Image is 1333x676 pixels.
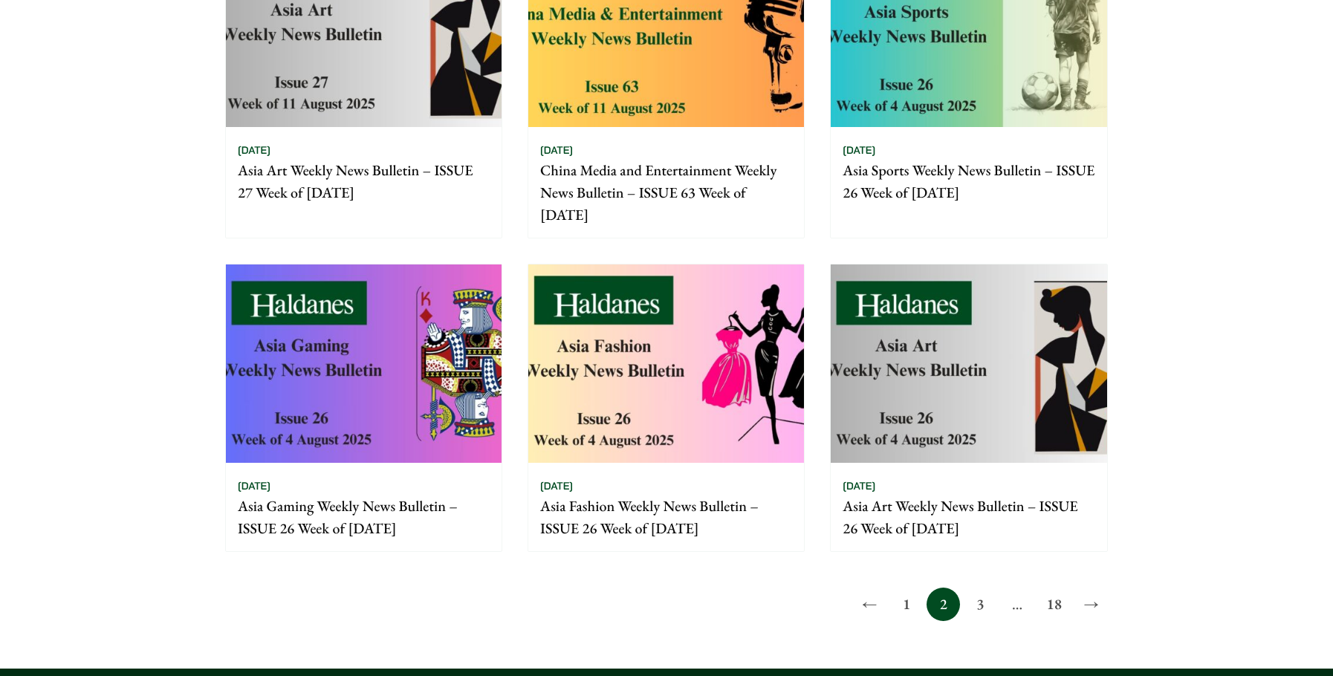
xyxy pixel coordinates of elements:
a: 1 [890,588,924,621]
time: [DATE] [238,479,270,493]
nav: Posts pagination [225,588,1108,621]
p: Asia Gaming Weekly News Bulletin – ISSUE 26 Week of [DATE] [238,495,490,539]
time: [DATE] [843,479,875,493]
time: [DATE] [540,143,573,157]
time: [DATE] [238,143,270,157]
p: Asia Art Weekly News Bulletin – ISSUE 27 Week of [DATE] [238,159,490,204]
p: Asia Sports Weekly News Bulletin – ISSUE 26 Week of [DATE] [843,159,1094,204]
p: Asia Fashion Weekly News Bulletin – ISSUE 26 Week of [DATE] [540,495,792,539]
p: China Media and Entertainment Weekly News Bulletin – ISSUE 63 Week of [DATE] [540,159,792,226]
a: [DATE] Asia Gaming Weekly News Bulletin – ISSUE 26 Week of [DATE] [225,264,502,552]
time: [DATE] [843,143,875,157]
time: [DATE] [540,479,573,493]
p: Asia Art Weekly News Bulletin – ISSUE 26 Week of [DATE] [843,495,1094,539]
a: [DATE] Asia Art Weekly News Bulletin – ISSUE 26 Week of [DATE] [830,264,1107,552]
a: 3 [964,588,997,621]
a: → [1074,588,1108,621]
a: ← [853,588,886,621]
span: … [1001,588,1034,621]
a: 18 [1037,588,1071,621]
span: 2 [927,588,960,621]
a: [DATE] Asia Fashion Weekly News Bulletin – ISSUE 26 Week of [DATE] [528,264,805,552]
